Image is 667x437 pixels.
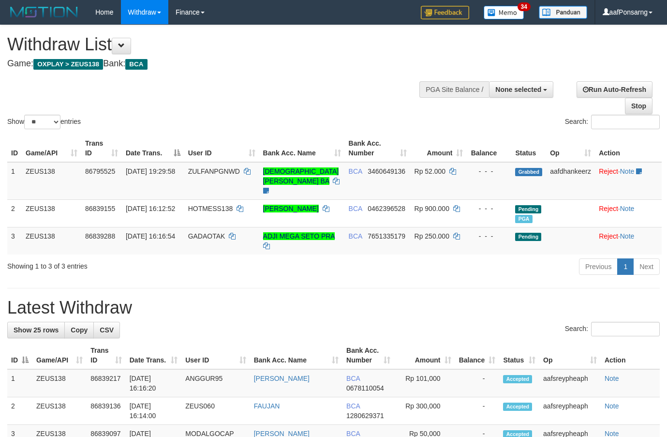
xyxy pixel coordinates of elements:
[591,322,660,336] input: Search:
[126,232,175,240] span: [DATE] 16:16:54
[471,204,507,213] div: - - -
[599,232,618,240] a: Reject
[394,369,455,397] td: Rp 101,000
[71,326,88,334] span: Copy
[32,369,87,397] td: ZEUS138
[599,167,618,175] a: Reject
[7,59,435,69] h4: Game: Bank:
[85,205,115,212] span: 86839155
[122,135,184,162] th: Date Trans.: activate to sort column descending
[342,342,394,369] th: Bank Acc. Number: activate to sort column ascending
[250,342,342,369] th: Bank Acc. Name: activate to sort column ascending
[126,205,175,212] span: [DATE] 16:12:52
[595,227,662,255] td: ·
[7,369,32,397] td: 1
[515,168,542,176] span: Grabbed
[419,81,489,98] div: PGA Site Balance /
[415,205,449,212] span: Rp 900.000
[518,2,531,11] span: 34
[368,205,405,212] span: Copy 0462396528 to clipboard
[421,6,469,19] img: Feedback.jpg
[349,205,362,212] span: BCA
[539,342,601,369] th: Op: activate to sort column ascending
[7,5,81,19] img: MOTION_logo.png
[188,205,233,212] span: HOTMESS138
[254,402,280,410] a: FAUJAN
[87,342,125,369] th: Trans ID: activate to sort column ascending
[87,397,125,425] td: 86839136
[565,322,660,336] label: Search:
[368,167,405,175] span: Copy 3460649136 to clipboard
[126,167,175,175] span: [DATE] 19:29:58
[32,397,87,425] td: ZEUS138
[24,115,60,129] select: Showentries
[259,135,345,162] th: Bank Acc. Name: activate to sort column ascending
[368,232,405,240] span: Copy 7651335179 to clipboard
[181,397,250,425] td: ZEUS060
[22,227,81,255] td: ZEUS138
[7,115,81,129] label: Show entries
[455,342,500,369] th: Balance: activate to sort column ascending
[620,167,635,175] a: Note
[455,369,500,397] td: -
[605,402,619,410] a: Note
[7,397,32,425] td: 2
[346,384,384,392] span: Copy 0678110054 to clipboard
[625,98,652,114] a: Stop
[515,205,541,213] span: Pending
[64,322,94,338] a: Copy
[181,369,250,397] td: ANGGUR95
[579,258,618,275] a: Previous
[411,135,467,162] th: Amount: activate to sort column ascending
[601,342,660,369] th: Action
[617,258,634,275] a: 1
[503,403,532,411] span: Accepted
[7,227,22,255] td: 3
[263,205,319,212] a: [PERSON_NAME]
[515,233,541,241] span: Pending
[499,342,539,369] th: Status: activate to sort column ascending
[126,369,181,397] td: [DATE] 16:16:20
[595,162,662,200] td: ·
[595,199,662,227] td: ·
[565,115,660,129] label: Search:
[263,232,335,240] a: ADJI MEGA SETO PRA
[394,397,455,425] td: Rp 300,000
[577,81,652,98] a: Run Auto-Refresh
[620,205,635,212] a: Note
[7,35,435,54] h1: Withdraw List
[184,135,259,162] th: User ID: activate to sort column ascending
[22,162,81,200] td: ZEUS138
[599,205,618,212] a: Reject
[87,369,125,397] td: 86839217
[605,375,619,382] a: Note
[7,199,22,227] td: 2
[394,342,455,369] th: Amount: activate to sort column ascending
[495,86,541,93] span: None selected
[349,167,362,175] span: BCA
[471,231,507,241] div: - - -
[489,81,553,98] button: None selected
[22,135,81,162] th: Game/API: activate to sort column ascending
[125,59,147,70] span: BCA
[346,412,384,420] span: Copy 1280629371 to clipboard
[620,232,635,240] a: Note
[7,342,32,369] th: ID: activate to sort column descending
[511,135,546,162] th: Status
[32,342,87,369] th: Game/API: activate to sort column ascending
[539,397,601,425] td: aafsreypheaph
[346,402,360,410] span: BCA
[346,375,360,382] span: BCA
[7,322,65,338] a: Show 25 rows
[503,375,532,383] span: Accepted
[471,166,507,176] div: - - -
[595,135,662,162] th: Action
[100,326,114,334] span: CSV
[7,135,22,162] th: ID
[85,232,115,240] span: 86839288
[93,322,120,338] a: CSV
[33,59,103,70] span: OXPLAY > ZEUS138
[539,6,587,19] img: panduan.png
[455,397,500,425] td: -
[484,6,524,19] img: Button%20Memo.svg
